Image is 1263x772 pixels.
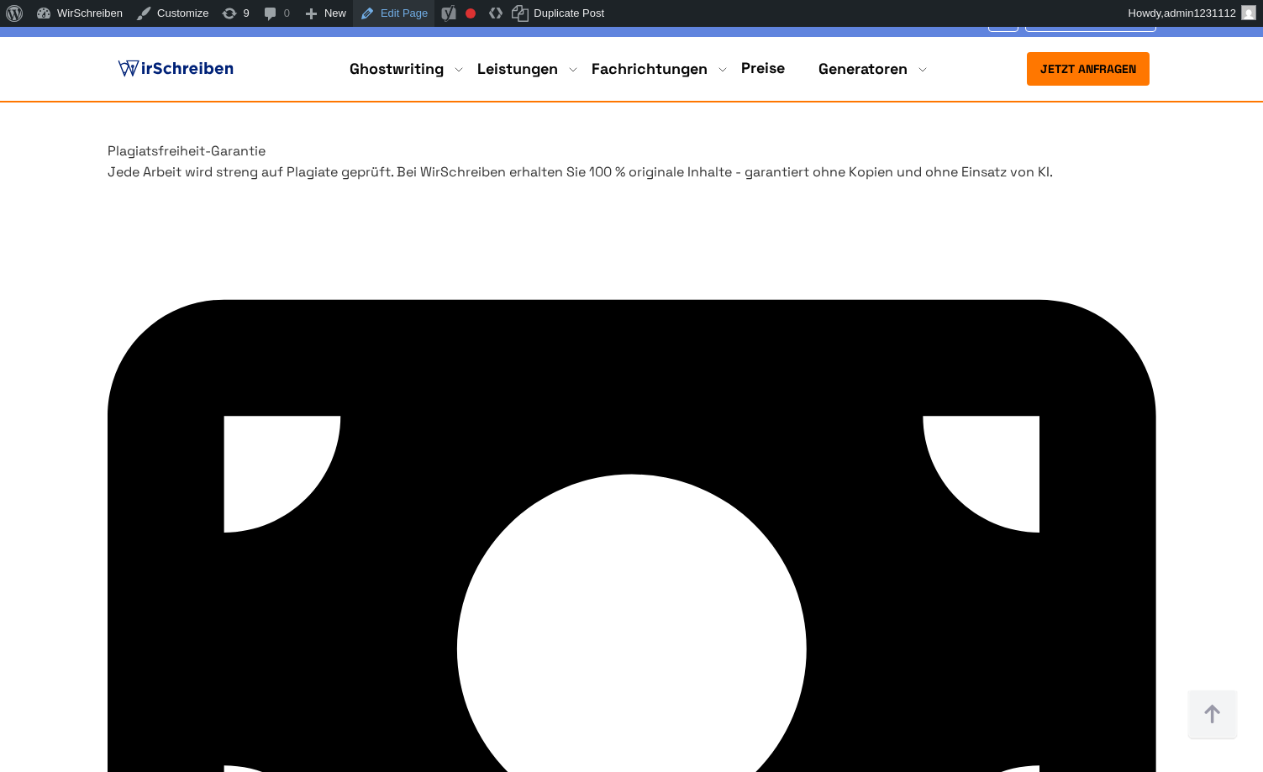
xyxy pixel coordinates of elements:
[477,59,558,79] a: Leistungen
[350,59,444,79] a: Ghostwriting
[1187,690,1238,740] img: button top
[592,59,708,79] a: Fachrichtungen
[114,56,237,81] img: logo ghostwriter-österreich
[1164,7,1236,19] span: admin1231112
[818,59,908,79] a: Generatoren
[741,58,785,77] a: Preise
[466,8,476,18] div: Focus keyphrase not set
[108,140,1156,162] h3: Plagiatsfreiheit-Garantie
[108,161,1156,183] p: Jede Arbeit wird streng auf Plagiate geprüft. Bei WirSchreiben erhalten Sie 100 % originale Inhal...
[1027,52,1150,86] button: Jetzt anfragen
